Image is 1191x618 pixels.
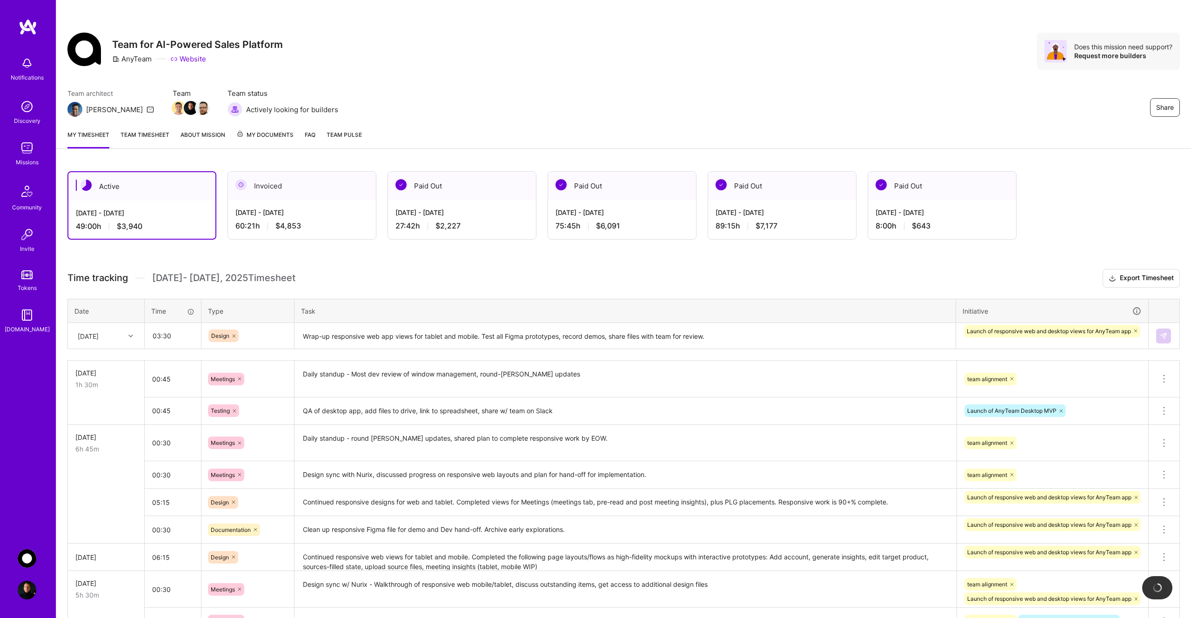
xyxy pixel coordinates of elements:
span: $7,177 [756,221,777,231]
span: Documentation [211,526,251,533]
img: loading [1151,581,1164,594]
div: 49:00 h [76,222,208,231]
i: icon Download [1109,274,1116,283]
img: Paid Out [395,179,407,190]
img: Community [16,180,38,202]
span: Launch of responsive web and desktop views for AnyTeam app [967,521,1131,528]
img: Paid Out [876,179,887,190]
img: Active [80,180,92,191]
div: [DATE] - [DATE] [235,208,368,217]
div: [DATE] - [DATE] [876,208,1009,217]
span: Launch of responsive web and desktop views for AnyTeam app [967,595,1131,602]
div: [DATE] [75,552,137,562]
img: Avatar [1044,40,1067,62]
span: Launch of responsive web and desktop views for AnyTeam app [967,549,1131,556]
span: Testing [211,407,230,414]
div: Community [12,202,42,212]
span: $2,227 [435,221,461,231]
input: HH:MM [145,463,201,487]
div: [DATE] - [DATE] [716,208,849,217]
img: Company Logo [67,33,101,66]
span: team alignment [967,439,1007,446]
img: guide book [18,306,36,324]
div: 60:21 h [235,221,368,231]
span: Launch of responsive web and desktop views for AnyTeam app [967,494,1131,501]
span: Launch of responsive web and desktop views for AnyTeam app [967,328,1131,335]
div: Invoiced [228,172,376,200]
img: bell [18,54,36,73]
a: AnyTeam: Team for AI-Powered Sales Platform [15,549,39,568]
div: Paid Out [388,172,536,200]
a: Website [170,54,206,64]
span: Design [211,499,229,506]
span: $6,091 [596,221,620,231]
a: Team Member Avatar [185,100,197,116]
input: HH:MM [145,490,201,515]
a: About Mission [181,130,225,148]
a: Team Member Avatar [197,100,209,116]
h3: Team for AI-Powered Sales Platform [112,39,283,50]
textarea: Daily standup - Most dev review of window management, round-[PERSON_NAME] updates [295,362,956,396]
span: My Documents [236,130,294,140]
i: icon CompanyGray [112,55,120,63]
img: discovery [18,97,36,116]
textarea: Design sync w/ Nurix - Walkthrough of responsive web mobile/tablet, discuss outstanding items, ge... [295,572,956,607]
img: Invite [18,225,36,244]
div: 75:45 h [555,221,689,231]
a: My Documents [236,130,294,148]
div: Initiative [963,306,1142,316]
textarea: Daily standup - round [PERSON_NAME] updates, shared plan to complete responsive work by EOW. [295,426,956,461]
span: Actively looking for builders [246,105,338,114]
img: Team Member Avatar [196,101,210,115]
input: HH:MM [145,577,201,602]
div: Request more builders [1074,51,1172,60]
img: Team Member Avatar [172,101,186,115]
span: team alignment [967,581,1007,588]
span: $3,940 [117,222,142,231]
span: Share [1156,103,1174,112]
input: HH:MM [145,323,201,348]
div: [DATE] - [DATE] [395,208,529,217]
div: Paid Out [548,172,696,200]
div: Paid Out [868,172,1016,200]
span: Team architect [67,88,154,98]
div: [DATE] [75,368,137,378]
span: $643 [912,221,930,231]
div: null [1156,329,1172,343]
a: Team Member Avatar [173,100,185,116]
span: Team Pulse [327,131,362,138]
img: Invoiced [235,179,247,190]
a: My timesheet [67,130,109,148]
button: Share [1150,98,1180,117]
textarea: Continued responsive designs for web and tablet. Completed views for Meetings (meetings tab, pre-... [295,490,956,515]
a: Team timesheet [120,130,169,148]
div: AnyTeam [112,54,152,64]
a: Team Pulse [327,130,362,148]
span: Meetings [211,376,235,383]
img: Submit [1160,332,1167,340]
img: teamwork [18,139,36,157]
input: HH:MM [145,367,201,391]
span: [DATE] - [DATE] , 2025 Timesheet [152,272,295,284]
span: Meetings [211,471,235,478]
a: FAQ [305,130,315,148]
div: Invite [20,244,34,254]
img: AnyTeam: Team for AI-Powered Sales Platform [18,549,36,568]
span: team alignment [967,471,1007,478]
textarea: Wrap-up responsive web app views for tablet and mobile. Test all Figma prototypes, record demos, ... [295,324,955,349]
textarea: QA of desktop app, add files to drive, link to spreadsheet, share w/ team on Slack [295,398,956,424]
div: 6h 45m [75,444,137,454]
th: Task [294,299,956,323]
div: [PERSON_NAME] [86,105,143,114]
span: Meetings [211,439,235,446]
span: Design [211,332,229,339]
img: logo [19,19,37,35]
div: Does this mission need support? [1074,42,1172,51]
input: HH:MM [145,398,201,423]
i: icon Chevron [128,334,133,338]
span: Team status [227,88,338,98]
th: Type [201,299,294,323]
div: 5h 30m [75,590,137,600]
div: 1h 30m [75,380,137,390]
img: Paid Out [716,179,727,190]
